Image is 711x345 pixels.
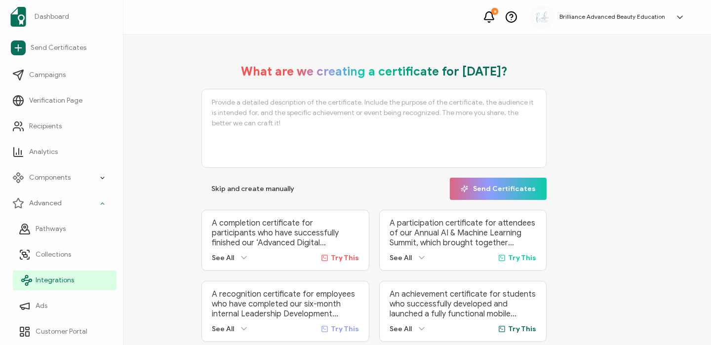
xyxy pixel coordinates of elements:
span: Integrations [36,275,74,285]
span: Try This [508,325,536,333]
a: Pathways [13,219,117,239]
span: Skip and create manually [211,186,294,192]
span: Pathways [36,224,66,234]
button: Send Certificates [450,178,547,200]
span: Verification Page [29,96,82,106]
button: Skip and create manually [201,178,304,200]
a: Recipients [6,116,117,136]
span: Analytics [29,147,58,157]
span: Ads [36,301,47,311]
a: Campaigns [6,65,117,85]
span: Components [29,173,71,183]
h5: Brilliance Advanced Beauty Education [559,13,665,20]
img: sertifier-logomark-colored.svg [10,7,26,27]
span: Try This [508,254,536,262]
p: A recognition certificate for employees who have completed our six-month internal Leadership Deve... [212,289,359,319]
span: Advanced [29,198,62,208]
a: Verification Page [6,91,117,111]
span: See All [212,325,234,333]
a: Integrations [13,270,117,290]
a: Dashboard [6,3,117,31]
span: Try This [331,254,359,262]
span: See All [212,254,234,262]
span: Dashboard [35,12,69,22]
a: Send Certificates [6,37,117,59]
iframe: Chat Widget [662,298,711,345]
span: Send Certificates [461,185,536,192]
a: Customer Portal [13,322,117,342]
span: Try This [331,325,359,333]
p: A participation certificate for attendees of our Annual AI & Machine Learning Summit, which broug... [390,218,537,248]
span: See All [390,254,412,262]
div: 8 [491,8,498,15]
a: Ads [13,296,117,316]
a: Collections [13,245,117,265]
p: A completion certificate for participants who have successfully finished our ‘Advanced Digital Ma... [212,218,359,248]
span: Campaigns [29,70,66,80]
h1: What are we creating a certificate for [DATE]? [241,64,508,79]
span: See All [390,325,412,333]
span: Send Certificates [31,43,86,53]
img: a2bf8c6c-3aba-43b4-8354-ecfc29676cf6.jpg [535,11,550,24]
span: Collections [36,250,71,260]
span: Recipients [29,121,62,131]
a: Analytics [6,142,117,162]
span: Customer Portal [36,327,87,337]
p: An achievement certificate for students who successfully developed and launched a fully functiona... [390,289,537,319]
